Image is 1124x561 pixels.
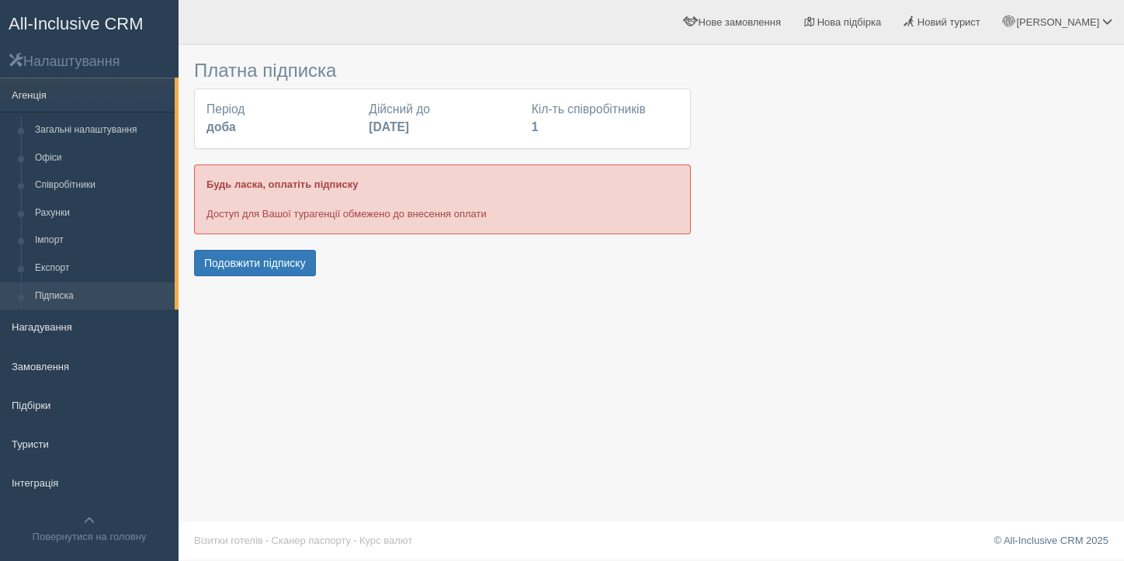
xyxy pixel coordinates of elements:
a: Офіси [28,144,175,172]
span: All-Inclusive CRM [9,14,144,33]
a: Експорт [28,255,175,282]
span: Нове замовлення [699,16,781,28]
a: All-Inclusive CRM [1,1,178,43]
span: [PERSON_NAME] [1016,16,1099,28]
span: Новий турист [918,16,980,28]
span: · [354,535,357,546]
a: Співробітники [28,171,175,199]
a: Підписка [28,282,175,310]
span: · [265,535,269,546]
a: Імпорт [28,227,175,255]
div: Дійсний до [361,101,523,137]
b: доба [206,120,236,133]
h3: Платна підписка [194,61,691,81]
div: Кіл-ть співробітників [524,101,686,137]
div: Доступ для Вашої турагенції обмежено до внесення оплати [194,164,691,234]
a: Рахунки [28,199,175,227]
b: Будь ласка, оплатіть підписку [206,178,358,190]
b: 1 [532,120,539,133]
a: © All-Inclusive CRM 2025 [994,535,1108,546]
b: [DATE] [369,120,409,133]
div: Період [199,101,361,137]
a: Курс валют [359,535,412,546]
span: Нова підбірка [817,16,882,28]
a: Сканер паспорту [272,535,351,546]
button: Подовжити підписку [194,250,316,276]
a: Візитки готелів [194,535,263,546]
a: Загальні налаштування [28,116,175,144]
